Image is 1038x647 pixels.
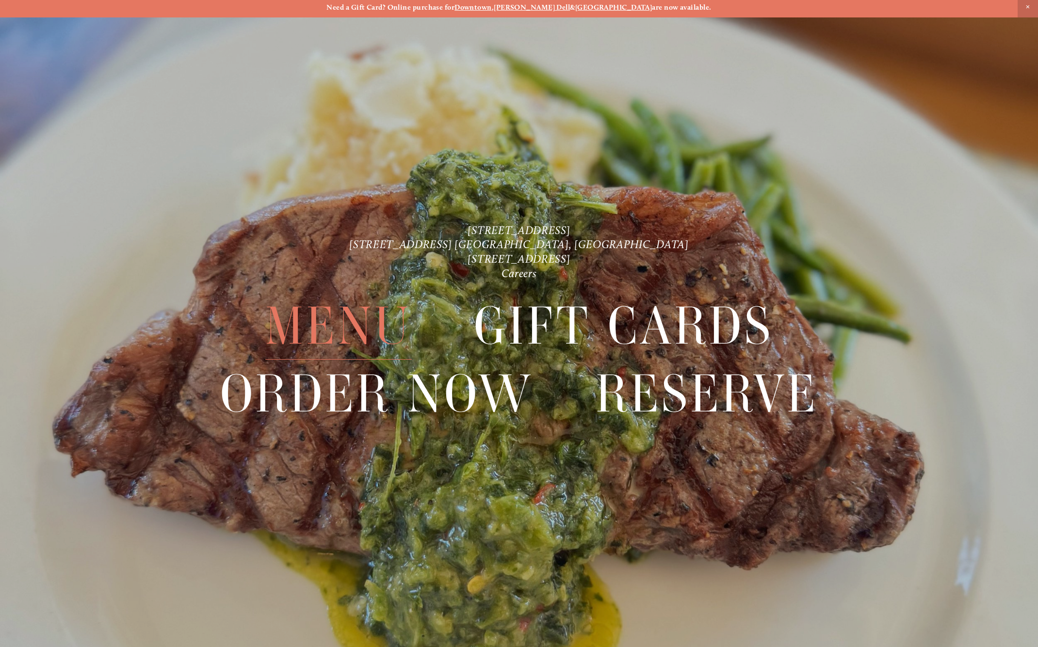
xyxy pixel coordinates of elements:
[570,3,575,12] strong: &
[454,3,492,12] a: Downtown
[468,252,570,266] a: [STREET_ADDRESS]
[596,360,818,427] a: Reserve
[492,3,494,12] strong: ,
[596,360,818,427] span: Reserve
[474,292,773,360] span: Gift Cards
[326,3,454,12] strong: Need a Gift Card? Online purchase for
[220,360,534,427] span: Order Now
[494,3,570,12] a: [PERSON_NAME] Dell
[265,292,412,360] span: Menu
[220,360,534,427] a: Order Now
[575,3,652,12] a: [GEOGRAPHIC_DATA]
[502,267,537,280] a: Careers
[265,292,412,359] a: Menu
[474,292,773,359] a: Gift Cards
[349,237,689,251] a: [STREET_ADDRESS] [GEOGRAPHIC_DATA], [GEOGRAPHIC_DATA]
[652,3,711,12] strong: are now available.
[468,223,570,237] a: [STREET_ADDRESS]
